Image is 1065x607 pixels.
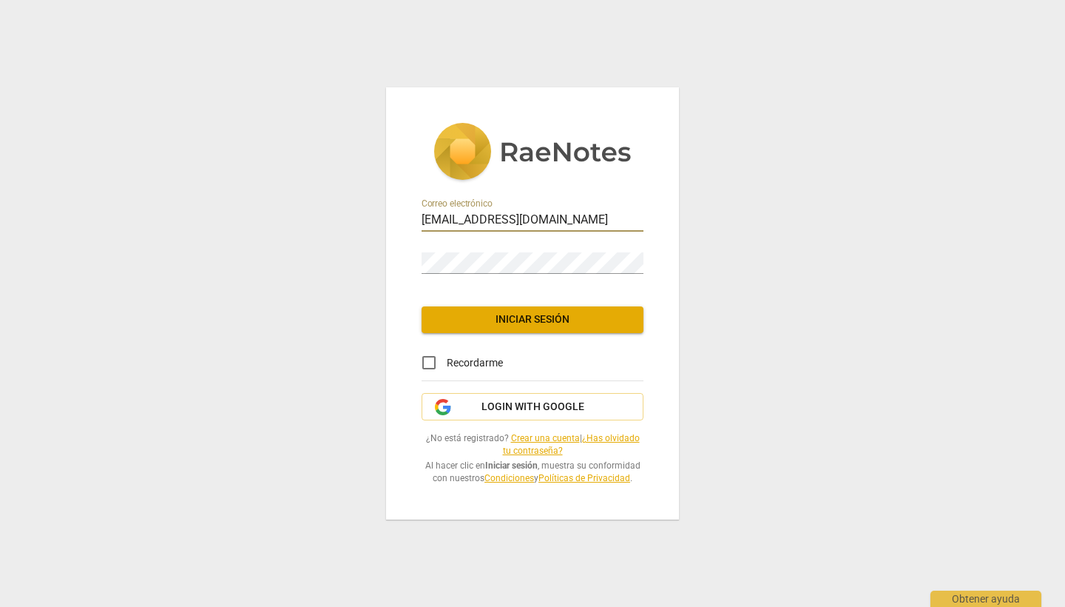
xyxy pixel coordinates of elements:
[511,433,580,443] a: Crear una cuenta
[447,355,503,371] span: Recordarme
[422,306,643,333] button: Iniciar sesión
[422,199,492,208] label: Correo electrónico
[433,123,632,184] img: 5ac2273c67554f335776073100b6d88f.svg
[433,312,632,327] span: Iniciar sesión
[930,591,1041,607] div: Obtener ayuda
[538,473,630,483] a: Políticas de Privacidad
[485,460,538,471] b: Iniciar sesión
[422,432,643,457] span: ¿No está registrado? |
[484,473,534,483] a: Condiciones
[481,400,584,415] span: Login with Google
[422,393,643,421] button: Login with Google
[503,433,640,456] a: ¿Has olvidado tu contraseña?
[422,460,643,484] span: Al hacer clic en , muestra su conformidad con nuestros y .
